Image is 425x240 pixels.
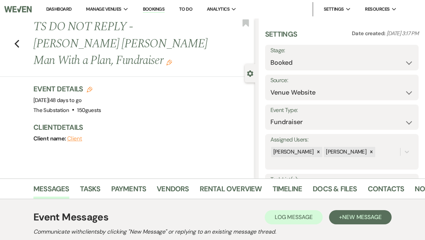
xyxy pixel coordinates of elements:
[50,97,82,104] span: 48 days to go
[86,6,121,13] span: Manage Venues
[271,147,315,157] div: [PERSON_NAME]
[33,122,248,132] h3: Client Details
[33,135,67,142] span: Client name:
[324,6,344,13] span: Settings
[33,84,101,94] h3: Event Details
[265,210,323,224] button: Log Message
[80,183,101,199] a: Tasks
[143,6,165,13] a: Bookings
[270,46,413,56] label: Stage:
[207,6,230,13] span: Analytics
[368,183,404,199] a: Contacts
[33,18,208,69] h1: TS DO NOT REPLY - [PERSON_NAME] [PERSON_NAME] Man With a Plan, Fundraiser
[33,97,81,104] span: [DATE]
[247,70,253,76] button: Close lead details
[33,107,69,114] span: The Substation
[273,183,302,199] a: Timeline
[77,107,101,114] span: 150 guests
[270,175,413,185] label: Task List(s):
[179,6,192,12] a: To Do
[275,213,313,221] span: Log Message
[270,75,413,86] label: Source:
[157,183,189,199] a: Vendors
[4,2,32,17] img: Weven Logo
[365,6,389,13] span: Resources
[67,136,82,142] button: Client
[324,147,367,157] div: [PERSON_NAME]
[342,213,382,221] span: New Message
[270,135,413,145] label: Assigned Users:
[33,210,108,225] h1: Event Messages
[270,105,413,116] label: Event Type:
[111,183,146,199] a: Payments
[313,183,357,199] a: Docs & Files
[48,97,81,104] span: |
[265,29,297,45] h3: Settings
[200,183,262,199] a: Rental Overview
[33,183,69,199] a: Messages
[166,59,172,65] button: Edit
[352,30,387,37] span: Date created:
[46,6,72,12] a: Dashboard
[329,210,392,224] button: +New Message
[387,30,419,37] span: [DATE] 3:17 PM
[33,228,392,236] h2: Communicate with clients by clicking "New Message" or replying to an existing message thread.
